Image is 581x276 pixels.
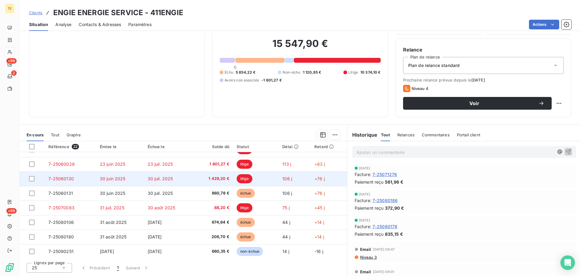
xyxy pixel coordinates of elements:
button: Actions [529,20,559,29]
span: Analyse [55,22,71,28]
span: échue [237,189,255,198]
span: Email [360,247,371,252]
span: 30 juil. 2025 [148,191,173,196]
span: Facture : [355,171,371,178]
span: +76 j [314,191,325,196]
span: 44 j [282,234,290,239]
button: Voir [403,97,552,110]
span: [DATE] [100,249,114,254]
span: 674,64 € [196,219,229,225]
span: Commentaires [422,132,450,137]
button: Suivant [122,261,153,274]
span: [DATE] 08:47 [373,248,395,251]
span: 31 août 2025 [100,220,127,225]
span: échue [237,232,255,241]
div: Statut [237,144,275,149]
img: Logo LeanPay [5,263,15,272]
span: 660,35 € [196,248,229,254]
span: -1 801,27 € [261,78,282,83]
span: 1 801,27 € [196,161,229,167]
h3: ENGIE ENERGIE SERVICE - 411ENGIE [53,7,183,18]
button: Précédent [77,261,113,274]
span: 30 juil. 2025 [148,176,173,181]
span: -16 j [314,249,323,254]
span: 106 j [282,191,292,196]
span: Relances [397,132,415,137]
span: 30 juin 2025 [100,191,126,196]
span: Situation [29,22,48,28]
div: Référence [48,144,93,149]
span: 22 [72,144,79,149]
span: Facture : [355,223,371,230]
span: 25 [32,265,37,271]
span: +99 [6,58,17,64]
span: 31 août 2025 [100,234,127,239]
span: 7-25090251 [48,249,74,254]
span: 0 [234,65,236,70]
span: [DATE] [148,234,162,239]
span: litige [237,203,252,212]
span: 7-25060130 [48,176,74,181]
span: 206,70 € [196,234,229,240]
span: [DATE] 09:01 [373,270,394,274]
span: 1 120,85 € [303,70,321,75]
span: 835,15 € [385,231,403,237]
span: Niveau 4 [412,86,428,91]
span: 23 juil. 2025 [148,161,173,167]
div: Open Intercom Messenger [560,255,575,270]
span: 30 juin 2025 [100,176,126,181]
span: 106 j [282,176,292,181]
span: [DATE] [148,249,162,254]
span: [DATE] [359,192,370,196]
span: litige [237,160,252,169]
span: 860,78 € [196,190,229,196]
span: Niveau 3 [359,255,377,260]
span: Clients [29,10,42,15]
button: 1 [113,261,122,274]
span: [DATE] [148,220,162,225]
span: Avoirs non associés [225,78,259,83]
span: 7-25060028 [48,161,75,167]
span: +14 j [314,220,324,225]
span: Litige [348,70,358,75]
span: 1 [117,265,119,271]
span: +45 j [314,205,325,210]
span: 5 854,22 € [236,70,256,75]
div: TE [5,4,15,13]
span: +76 j [314,176,325,181]
h6: Relance [403,46,564,53]
span: Plan de relance standard [408,62,460,68]
span: 372,90 € [385,205,404,211]
span: Contacts & Adresses [79,22,121,28]
a: Clients [29,10,42,16]
span: 31 juil. 2025 [100,205,124,210]
div: Émise le [100,144,140,149]
span: +99 [6,208,17,214]
div: Retard [314,144,343,149]
span: 7-25071276 [373,171,397,178]
div: Échue le [148,144,189,149]
span: 44 j [282,220,290,225]
span: Tout [381,132,390,137]
span: Facture : [355,197,371,204]
span: 7-25080106 [48,220,74,225]
span: 88,20 € [196,205,229,211]
span: [DATE] [359,166,370,170]
span: Paramètres [128,22,152,28]
span: Prochaine relance prévue depuis le [403,78,564,82]
h2: 15 547,90 € [220,38,380,56]
span: Paiement reçu [355,231,384,237]
span: Échu [225,70,233,75]
h6: Historique [347,131,378,138]
span: +83 j [314,161,325,167]
span: Tout [51,132,59,137]
span: 14 j [282,249,289,254]
span: Graphe [67,132,81,137]
span: En cours [27,132,44,137]
span: 1 429,20 € [196,176,229,182]
span: Voir [410,101,538,106]
span: 7-25080186 [373,197,398,204]
span: non-échue [237,247,263,256]
span: litige [237,174,252,183]
span: échue [237,218,255,227]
